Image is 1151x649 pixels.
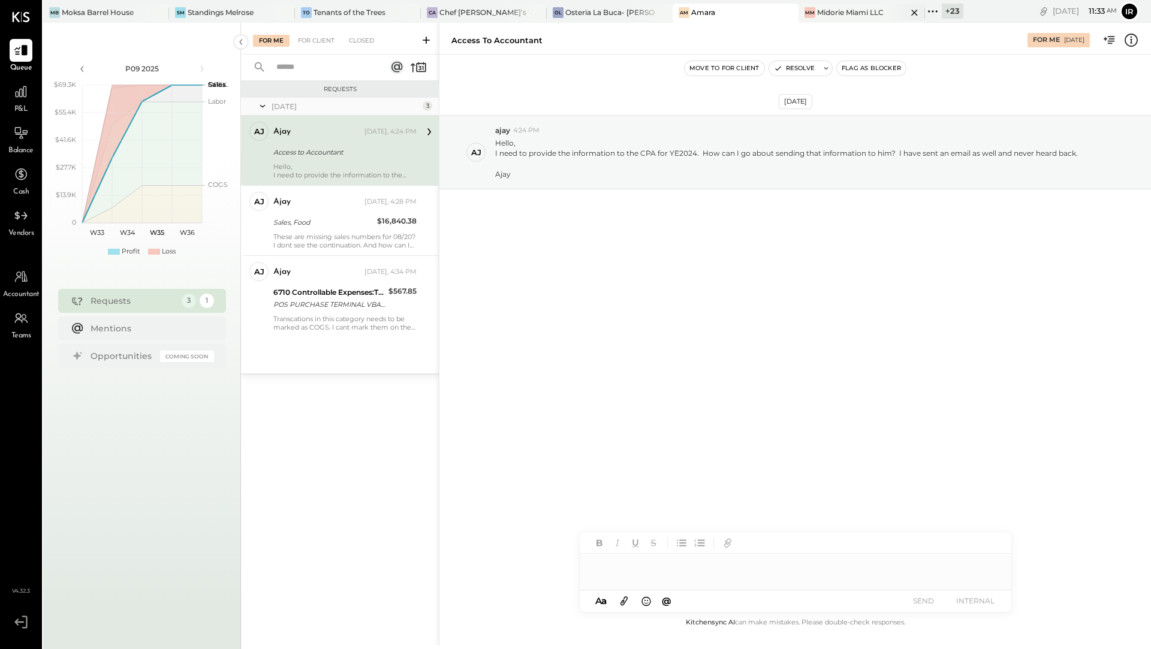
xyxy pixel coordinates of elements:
div: Amara [691,7,715,17]
a: Cash [1,163,41,198]
span: Cash [13,187,29,198]
button: INTERNAL [951,593,999,609]
div: SM [175,7,186,18]
span: Accountant [3,289,40,300]
div: CA [427,7,438,18]
span: @ [662,595,671,606]
a: Balance [1,122,41,156]
div: Chef [PERSON_NAME]'s Vineyard Restaurant [439,7,529,17]
div: $567.85 [388,285,417,297]
span: 4:24 PM [513,126,540,135]
div: Coming Soon [160,351,214,362]
div: MM [805,7,815,18]
div: Requests [91,295,176,307]
text: COGS [208,180,228,189]
div: Opportunities [91,350,154,362]
text: $13.9K [56,191,76,199]
div: Requests [247,85,433,93]
div: Access to Accountant [273,146,413,158]
div: Closed [343,35,380,47]
div: For Me [1033,35,1060,45]
div: 6710 Controllable Expenses:Travel, Meals, & Entertainment:Meals & Entertainment [273,286,385,298]
div: Tenants of the Trees [314,7,385,17]
div: Midorie Miami LLC [817,7,884,17]
div: [DATE], 4:24 PM [364,127,417,137]
span: Vendors [8,228,34,239]
div: I need to provide the information to the CPA for YE2024. How can I go about sending that informat... [495,148,1078,158]
div: 3 [423,101,432,111]
button: Underline [628,535,643,551]
div: 1 [200,294,214,308]
button: Flag as Blocker [837,61,906,76]
div: Osteria La Buca- [PERSON_NAME][GEOGRAPHIC_DATA] [565,7,655,17]
button: Ir [1120,2,1139,21]
text: $27.7K [56,163,76,171]
div: These are missing sales numbers for 08/20? I dont see the continuation. And how can I know that a... [273,233,417,249]
a: Teams [1,307,41,342]
button: Aa [592,594,611,608]
div: [DATE] [779,94,812,109]
div: For Me [253,35,290,47]
div: MB [49,7,60,18]
button: Italic [610,535,625,551]
div: Transcations in this category needs to be marked as COGS. I cant mark them on the top level. [273,315,417,331]
a: P&L [1,80,41,115]
p: Hello, [495,138,1078,179]
text: $55.4K [55,108,76,116]
button: Strikethrough [646,535,661,551]
button: Unordered List [674,535,689,551]
div: Ajay [495,169,1078,179]
button: @ [658,593,675,608]
text: $41.6K [55,135,76,144]
div: Mentions [91,322,208,334]
div: Sales, Food [273,216,373,228]
span: Queue [10,63,32,74]
div: [DATE] [272,101,420,111]
div: For Client [292,35,341,47]
text: Sales [208,80,226,89]
text: W34 [119,228,135,237]
div: OL [553,7,564,18]
div: aj [254,126,264,137]
a: Vendors [1,204,41,239]
a: Accountant [1,265,41,300]
div: ajay [273,266,291,278]
div: POS PURCHASE TERMINAL VBASE 2 TST* BAVEL LOS [273,298,385,310]
div: To [301,7,312,18]
div: ajay [273,126,291,138]
button: Move to for client [685,61,764,76]
div: + 23 [942,4,963,19]
div: Access to Accountant [451,35,543,46]
text: Labor [208,97,226,105]
div: P09 2025 [91,64,193,74]
span: Balance [8,146,34,156]
button: Resolve [769,61,819,76]
button: SEND [900,593,948,609]
div: Hello, [273,162,417,179]
a: Queue [1,39,41,74]
div: I need to provide the information to the CPA for YE2024. How can I go about sending that informat... [273,171,417,179]
text: W36 [179,228,194,237]
span: ajay [495,125,510,135]
text: W33 [90,228,104,237]
button: Bold [592,535,607,551]
span: Teams [11,331,31,342]
button: Add URL [720,535,736,551]
text: 0 [72,218,76,227]
div: [DATE] [1064,36,1084,44]
div: copy link [1038,5,1050,17]
div: [DATE], 4:28 PM [364,197,417,207]
span: P&L [14,104,28,115]
button: Ordered List [692,535,707,551]
div: Am [679,7,689,18]
div: Loss [162,247,176,256]
span: a [601,595,607,606]
div: aj [471,147,481,158]
div: 3 [182,294,196,308]
div: aj [254,266,264,277]
div: $16,840.38 [377,215,417,227]
div: Standings Melrose [188,7,254,17]
div: Profit [122,247,140,256]
text: $69.3K [54,80,76,89]
div: [DATE] [1053,5,1117,17]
